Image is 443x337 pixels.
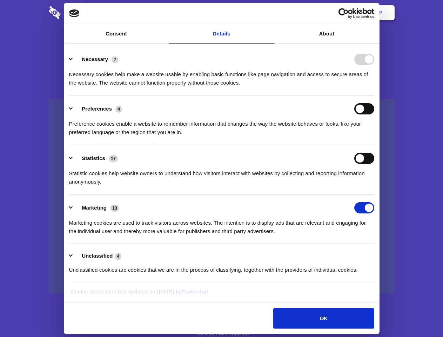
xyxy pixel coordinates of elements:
a: Pricing [206,2,236,24]
h1: Eliminate Slack Data Loss. [49,32,395,57]
a: Login [318,2,349,24]
a: Cookiebot [182,289,208,295]
div: Preference cookies enable a website to remember information that changes the way the website beha... [69,114,374,137]
div: Cookie declaration last updated on [DATE] by [66,288,377,301]
label: Necessary [82,56,108,62]
h4: Auto-redaction of sensitive data, encrypted data sharing and self-destructing private chats. Shar... [49,64,395,87]
a: Usercentrics Cookiebot - opens in a new window [313,8,374,19]
label: Marketing [82,205,107,211]
a: Consent [64,24,169,44]
span: 7 [112,56,118,63]
label: Statistics [82,155,105,161]
span: 17 [109,155,118,162]
div: Statistic cookies help website owners to understand how visitors interact with websites by collec... [69,164,374,186]
div: Necessary cookies help make a website usable by enabling basic functions like page navigation and... [69,65,374,87]
button: OK [273,308,374,329]
label: Preferences [82,106,112,112]
img: logo-wordmark-white-trans-d4663122ce5f474addd5e946df7df03e33cb6a1c49d2221995e7729f52c070b2.svg [49,6,109,19]
div: Unclassified cookies are cookies that we are in the process of classifying, together with the pro... [69,260,374,274]
a: About [274,24,380,44]
a: Contact [284,2,317,24]
button: Unclassified (4) [69,252,126,260]
span: 13 [110,205,119,212]
img: logo [69,9,80,17]
iframe: Drift Widget Chat Controller [408,302,435,329]
button: Statistics (17) [69,153,122,164]
span: 4 [115,253,122,260]
div: Marketing cookies are used to track visitors across websites. The intention is to display ads tha... [69,213,374,236]
a: Details [169,24,274,44]
a: Wistia video thumbnail [49,99,395,294]
button: Marketing (13) [69,202,124,213]
span: 4 [115,106,122,113]
button: Preferences (4) [69,103,127,114]
button: Necessary (7) [69,54,123,65]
